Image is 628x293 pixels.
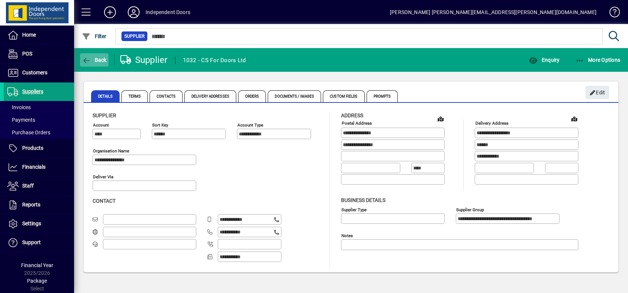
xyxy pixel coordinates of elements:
[150,90,183,102] span: Contacts
[82,33,107,39] span: Filter
[568,113,580,125] a: View on map
[4,45,74,63] a: POS
[4,196,74,214] a: Reports
[22,202,40,208] span: Reports
[4,158,74,176] a: Financials
[80,30,108,43] button: Filter
[22,239,41,245] span: Support
[390,6,597,18] div: [PERSON_NAME] [PERSON_NAME][EMAIL_ADDRESS][PERSON_NAME][DOMAIN_NAME]
[22,164,46,170] span: Financials
[22,220,41,226] span: Settings
[121,90,148,102] span: Terms
[120,54,168,66] div: Supplier
[367,90,398,102] span: Prompts
[529,57,559,63] span: Enquiry
[93,198,116,204] span: Contact
[456,207,484,212] mat-label: Supplier group
[527,53,561,67] button: Enquiry
[93,174,113,179] mat-label: Deliver via
[152,122,168,128] mat-label: Sort key
[4,139,74,158] a: Products
[435,113,447,125] a: View on map
[604,1,619,26] a: Knowledge Base
[22,32,36,38] span: Home
[341,197,385,203] span: Business details
[27,278,47,284] span: Package
[80,53,108,67] button: Back
[22,88,43,94] span: Suppliers
[74,53,115,67] app-page-header-button: Back
[22,145,43,151] span: Products
[91,90,120,102] span: Details
[183,54,246,66] div: 1032 - CS For Doors Ltd
[323,90,364,102] span: Custom Fields
[4,114,74,126] a: Payments
[574,53,622,67] button: More Options
[4,64,74,82] a: Customers
[4,101,74,114] a: Invoices
[22,51,32,57] span: POS
[22,70,47,75] span: Customers
[589,87,605,99] span: Edit
[237,122,263,128] mat-label: Account Type
[4,215,74,233] a: Settings
[268,90,321,102] span: Documents / Images
[4,26,74,44] a: Home
[238,90,266,102] span: Orders
[93,148,129,154] mat-label: Organisation name
[4,177,74,195] a: Staff
[82,57,107,63] span: Back
[93,112,116,118] span: Supplier
[21,262,53,268] span: Financial Year
[124,33,144,40] span: Supplier
[7,104,31,110] span: Invoices
[22,183,34,189] span: Staff
[341,112,363,118] span: Address
[4,126,74,139] a: Purchase Orders
[4,233,74,252] a: Support
[575,57,621,63] span: More Options
[98,6,122,19] button: Add
[146,6,190,18] div: Independent Doors
[7,129,50,135] span: Purchase Orders
[341,207,367,212] mat-label: Supplier type
[184,90,236,102] span: Delivery Addresses
[93,122,109,128] mat-label: Account
[122,6,146,19] button: Profile
[7,117,35,123] span: Payments
[585,86,609,99] button: Edit
[341,233,353,238] mat-label: Notes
